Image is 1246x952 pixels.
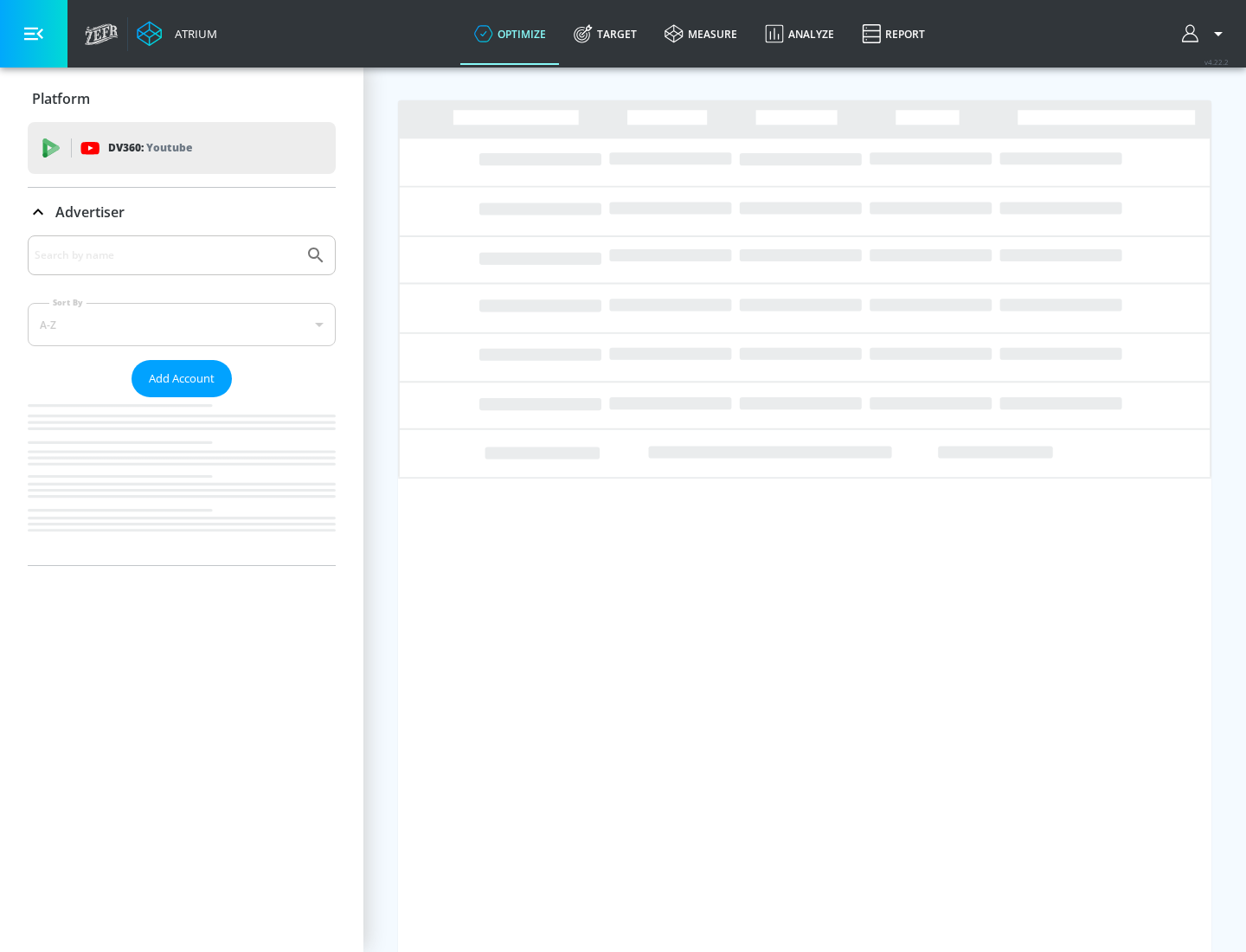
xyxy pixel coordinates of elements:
span: v 4.22.2 [1204,57,1229,67]
a: measure [651,3,751,65]
button: Add Account [132,360,232,397]
label: Sort By [49,297,87,308]
div: Atrium [168,26,217,42]
div: Advertiser [28,188,336,236]
div: Advertiser [28,235,336,565]
span: Add Account [149,369,215,389]
a: Analyze [751,3,848,65]
a: Target [560,3,651,65]
nav: list of Advertiser [28,397,336,565]
p: Platform [32,89,90,108]
p: DV360: [108,138,192,158]
p: Advertiser [55,203,125,222]
a: Report [848,3,939,65]
div: A-Z [28,303,336,346]
a: Atrium [137,21,217,47]
a: optimize [460,3,560,65]
p: Youtube [146,138,192,157]
div: DV360: Youtube [28,122,336,174]
div: Platform [28,74,336,123]
input: Search by name [35,244,297,267]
